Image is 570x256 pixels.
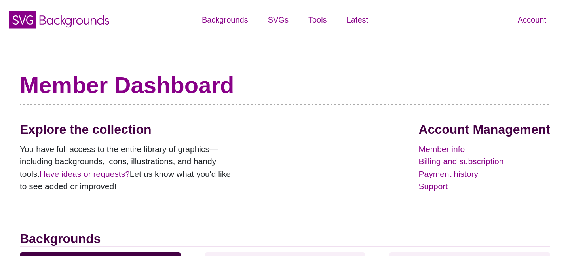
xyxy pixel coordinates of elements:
h1: Member Dashboard [20,71,550,99]
h2: Explore the collection [20,122,237,137]
a: Account [508,8,556,32]
a: Payment history [419,168,550,180]
a: Support [419,180,550,193]
a: Backgrounds [192,8,258,32]
a: Billing and subscription [419,155,550,168]
a: Member info [419,143,550,155]
p: You have full access to the entire library of graphics—including backgrounds, icons, illustration... [20,143,237,193]
a: SVGs [258,8,298,32]
a: Tools [298,8,337,32]
a: Have ideas or requests? [40,169,130,178]
a: Latest [337,8,378,32]
h2: Backgrounds [20,231,550,247]
h2: Account Management [419,122,550,137]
